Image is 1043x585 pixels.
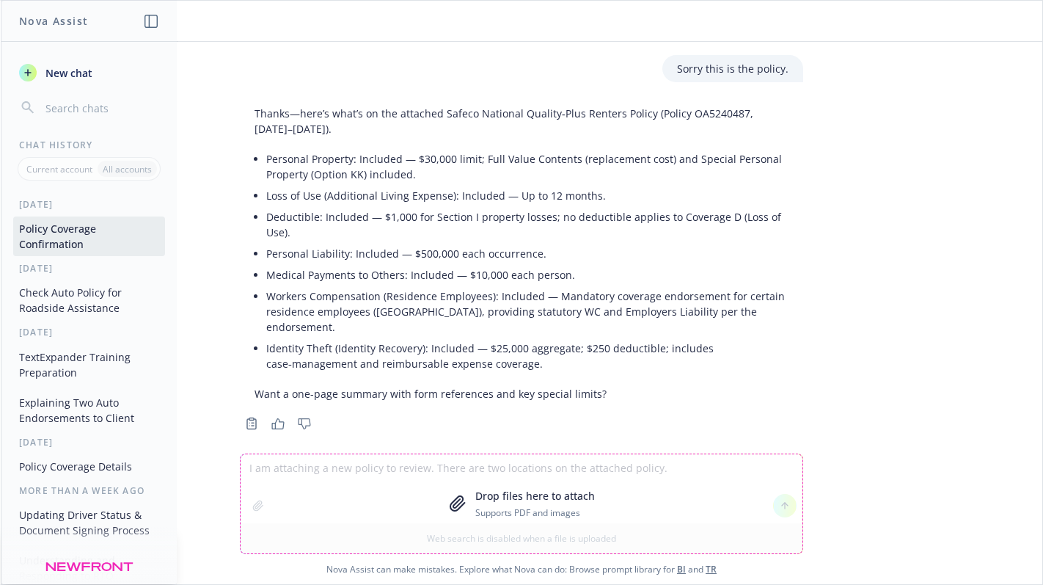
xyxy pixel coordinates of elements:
[1,436,177,448] div: [DATE]
[245,417,258,430] svg: Copy to clipboard
[13,345,165,385] button: TextExpander Training Preparation
[1,262,177,275] div: [DATE]
[26,163,92,175] p: Current account
[475,506,595,519] p: Supports PDF and images
[7,554,1036,584] span: Nova Assist can make mistakes. Explore what Nova can do: Browse prompt library for and
[43,98,159,118] input: Search chats
[266,286,788,338] li: Workers Compensation (Residence Employees): Included — Mandatory coverage endorsement for certain...
[677,563,686,575] a: BI
[255,386,788,401] p: Want a one-page summary with form references and key special limits?
[1,326,177,338] div: [DATE]
[706,563,717,575] a: TR
[1,484,177,497] div: More than a week ago
[13,217,165,256] button: Policy Coverage Confirmation
[677,61,788,76] p: Sorry this is the policy.
[19,13,88,29] h1: Nova Assist
[13,454,165,479] button: Policy Coverage Details
[1,139,177,151] div: Chat History
[475,488,595,504] p: Drop files here to attach
[266,264,788,286] li: Medical Payments to Others: Included — $10,000 each person.
[13,280,165,320] button: Check Auto Policy for Roadside Assistance
[266,338,788,374] li: Identity Theft (Identity Recovery): Included — $25,000 aggregate; $250 deductible; includes case‑...
[13,59,165,86] button: New chat
[293,413,316,434] button: Thumbs down
[266,185,788,206] li: Loss of Use (Additional Living Expense): Included — Up to 12 months.
[266,148,788,185] li: Personal Property: Included — $30,000 limit; Full Value Contents (replacement cost) and Special P...
[1,198,177,211] div: [DATE]
[13,390,165,430] button: Explaining Two Auto Endorsements to Client
[103,163,152,175] p: All accounts
[255,106,788,137] p: Thanks—here’s what’s on the attached Safeco National Quality‑Plus Renters Policy (Policy OA524048...
[13,503,165,542] button: Updating Driver Status & Document Signing Process
[43,65,92,81] span: New chat
[266,206,788,243] li: Deductible: Included — $1,000 for Section I property losses; no deductible applies to Coverage D ...
[266,243,788,264] li: Personal Liability: Included — $500,000 each occurrence.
